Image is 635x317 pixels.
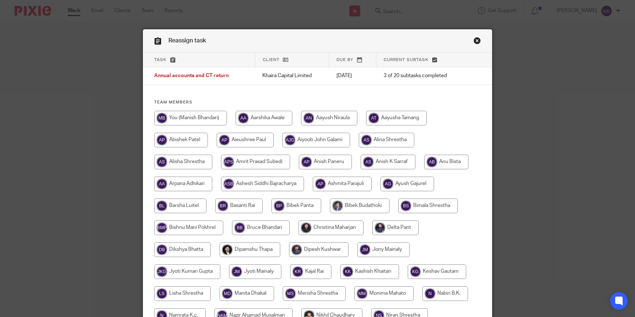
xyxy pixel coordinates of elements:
[376,67,467,85] td: 3 of 20 subtasks completed
[168,38,206,44] span: Reassign task
[154,99,481,105] h4: Team members
[154,58,167,62] span: Task
[384,58,429,62] span: Current subtask
[262,72,322,79] p: Khaira Capital Limited
[154,73,229,79] span: Annual accounts and CT return
[336,72,369,79] p: [DATE]
[474,37,481,47] a: Close this dialog window
[336,58,353,62] span: Due by
[263,58,280,62] span: Client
